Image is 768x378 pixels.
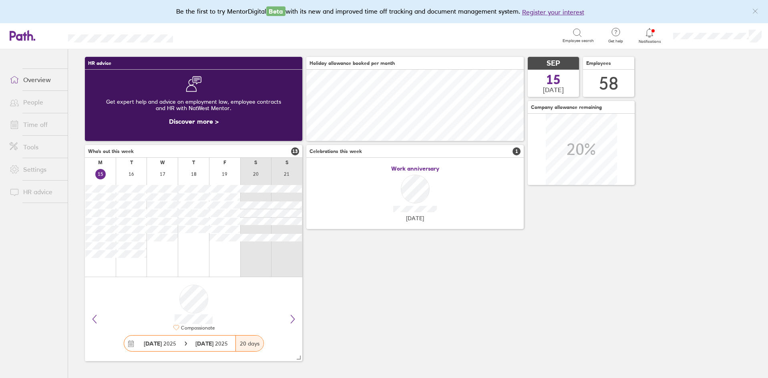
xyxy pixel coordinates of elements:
div: Get expert help and advice on employment law, employee contracts and HR with NatWest Mentor. [91,92,296,118]
span: Get help [603,39,629,44]
div: 20 days [235,336,263,351]
div: S [285,160,288,165]
a: People [3,94,68,110]
div: F [223,160,226,165]
div: 58 [599,73,618,94]
div: T [130,160,133,165]
a: HR advice [3,184,68,200]
span: Who's out this week [88,149,134,154]
span: HR advice [88,60,111,66]
span: Holiday allowance booked per month [310,60,395,66]
span: Employee search [563,38,594,43]
span: [DATE] [406,215,424,221]
strong: [DATE] [144,340,162,347]
button: Register your interest [522,7,584,17]
a: Discover more > [169,117,219,125]
div: W [160,160,165,165]
span: Celebrations this week [310,149,362,154]
span: Beta [266,6,285,16]
div: Search [195,32,215,39]
span: [DATE] [543,86,564,93]
span: Notifications [637,39,663,44]
div: Be the first to try MentorDigital with its new and improved time off tracking and document manage... [176,6,592,17]
a: Tools [3,139,68,155]
a: Overview [3,72,68,88]
span: 1 [513,147,521,155]
a: Time off [3,117,68,133]
span: Company allowance remaining [531,105,602,110]
span: 15 [546,73,561,86]
span: Work anniversary [391,165,439,172]
div: T [192,160,195,165]
span: SEP [547,59,560,68]
span: Employees [586,60,611,66]
div: M [98,160,103,165]
span: 2025 [195,340,228,347]
div: Compassionate [179,325,215,331]
a: Notifications [637,27,663,44]
a: Settings [3,161,68,177]
div: S [254,160,257,165]
span: 13 [291,147,299,155]
span: 2025 [144,340,176,347]
strong: [DATE] [195,340,215,347]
